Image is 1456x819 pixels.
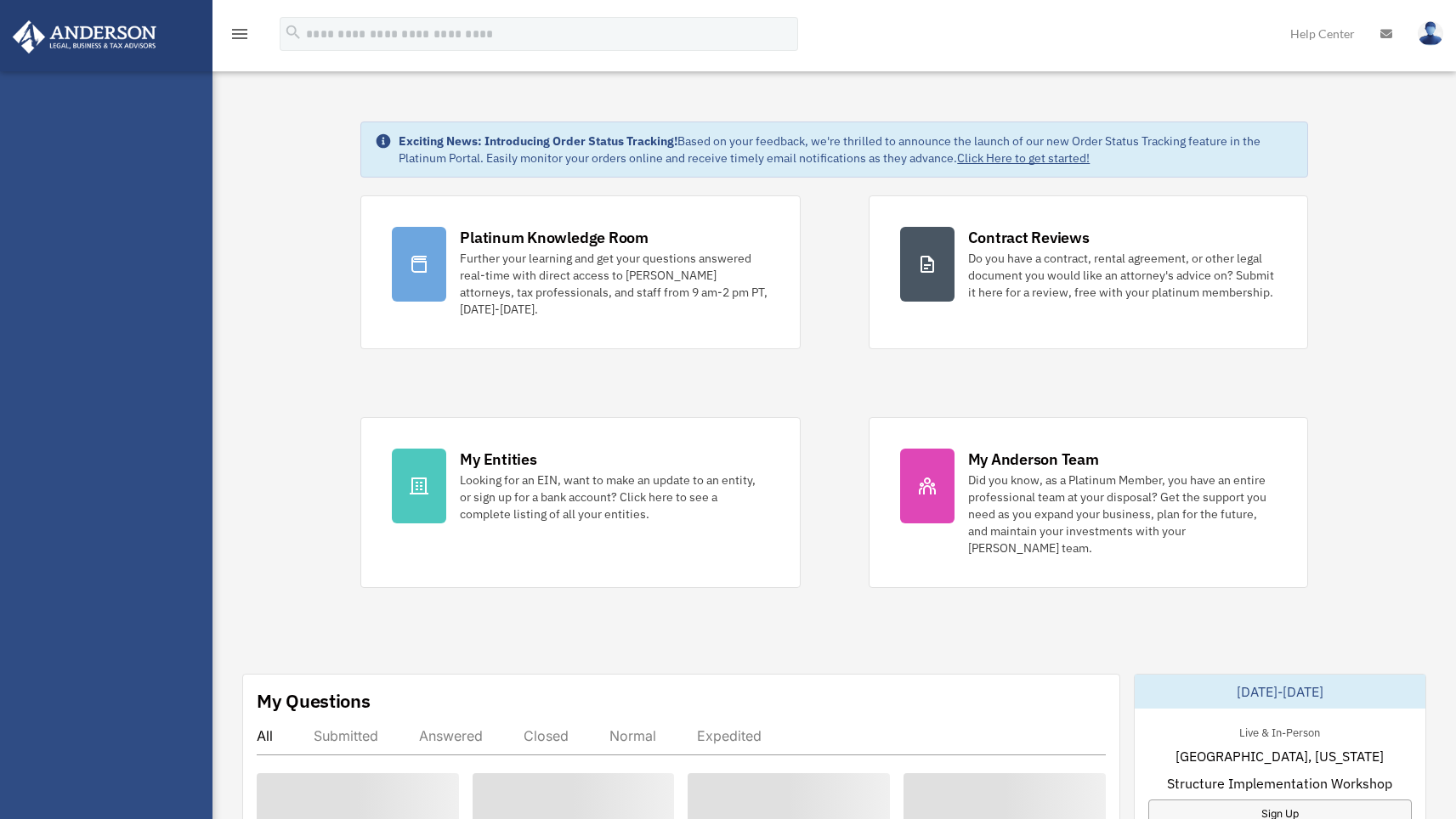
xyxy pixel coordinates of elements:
div: My Anderson Team [968,449,1099,470]
span: [GEOGRAPHIC_DATA], [US_STATE] [1176,746,1384,766]
a: Platinum Knowledge Room Further your learning and get your questions answered real-time with dire... [360,195,800,349]
div: Closed [524,727,569,744]
i: search [284,23,303,42]
div: Further your learning and get your questions answered real-time with direct access to [PERSON_NAM... [460,250,768,318]
div: My Entities [460,449,536,470]
i: menu [229,24,250,44]
div: Normal [609,727,656,744]
strong: Exciting News: Introducing Order Status Tracking! [399,133,677,149]
span: Structure Implementation Workshop [1167,773,1392,794]
div: Expedited [697,727,762,744]
img: User Pic [1418,21,1443,46]
a: Click Here to get started! [957,150,1090,166]
div: [DATE]-[DATE] [1135,675,1425,709]
img: Anderson Advisors Platinum Portal [8,20,161,54]
div: Looking for an EIN, want to make an update to an entity, or sign up for a bank account? Click her... [460,472,768,522]
div: Live & In-Person [1226,722,1334,740]
a: Contract Reviews Do you have a contract, rental agreement, or other legal document you would like... [869,195,1308,349]
div: Contract Reviews [968,227,1090,248]
div: Did you know, as a Platinum Member, you have an entire professional team at your disposal? Get th... [968,472,1277,556]
div: Answered [419,727,483,744]
a: My Entities Looking for an EIN, want to make an update to an entity, or sign up for a bank accoun... [360,417,800,588]
div: Do you have a contract, rental agreement, or other legal document you would like an attorney's ad... [968,250,1277,301]
a: menu [229,30,250,44]
div: My Questions [257,688,371,714]
a: My Anderson Team Did you know, as a Platinum Member, you have an entire professional team at your... [869,417,1308,588]
div: Submitted [314,727,378,744]
div: Based on your feedback, we're thrilled to announce the launch of our new Order Status Tracking fe... [399,133,1293,167]
div: Platinum Knowledge Room [460,227,649,248]
div: All [257,727,273,744]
